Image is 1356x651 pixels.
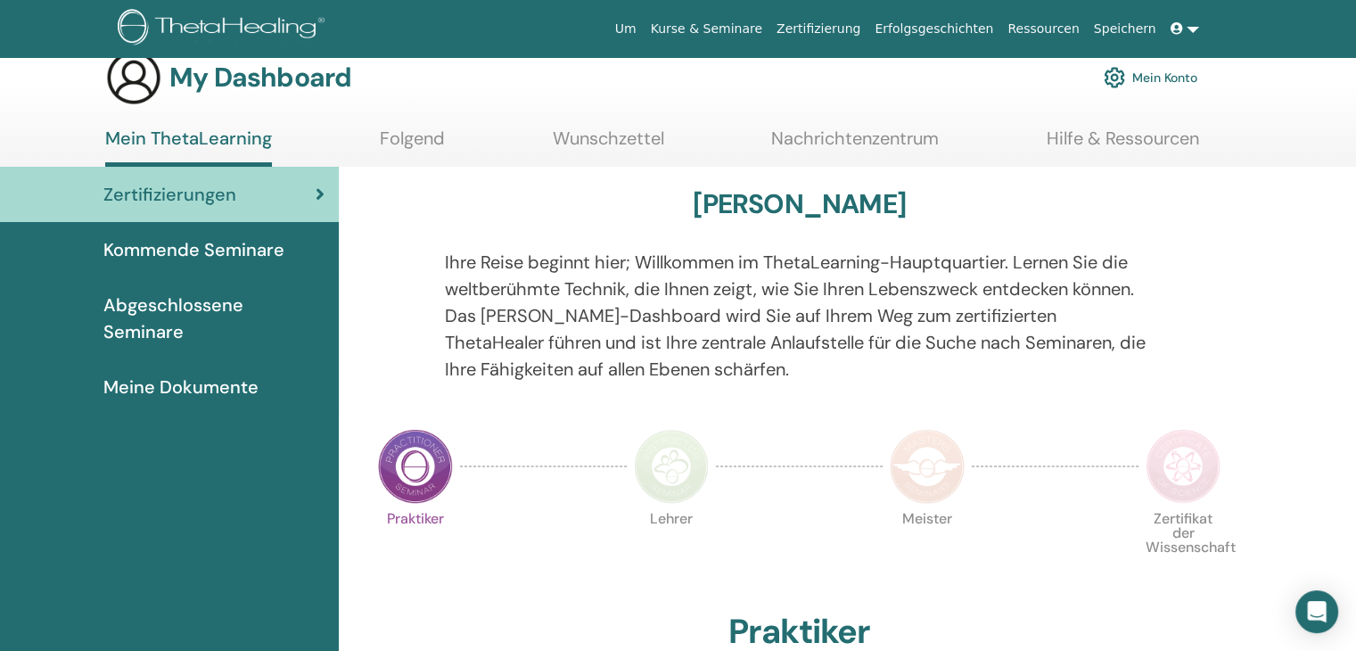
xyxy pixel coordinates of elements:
[1047,128,1199,162] a: Hilfe & Ressourcen
[103,181,236,208] span: Zertifizierungen
[378,429,453,504] img: Practitioner
[771,128,939,162] a: Nachrichtenzentrum
[769,12,867,45] a: Zertifizierung
[1087,12,1163,45] a: Speichern
[890,429,965,504] img: Master
[890,512,965,587] p: Meister
[103,374,259,400] span: Meine Dokumente
[118,9,331,49] img: logo.png
[634,512,709,587] p: Lehrer
[553,128,664,162] a: Wunschzettel
[378,512,453,587] p: Praktiker
[380,128,445,162] a: Folgend
[1146,429,1220,504] img: Certificate of Science
[693,188,906,220] h3: [PERSON_NAME]
[103,292,325,345] span: Abgeschlossene Seminare
[608,12,644,45] a: Um
[634,429,709,504] img: Instructor
[1000,12,1086,45] a: Ressourcen
[1104,58,1197,97] a: Mein Konto
[1104,62,1125,93] img: cog.svg
[867,12,1000,45] a: Erfolgsgeschichten
[644,12,769,45] a: Kurse & Seminare
[1146,512,1220,587] p: Zertifikat der Wissenschaft
[1295,590,1338,633] div: Open Intercom Messenger
[105,128,272,167] a: Mein ThetaLearning
[103,236,284,263] span: Kommende Seminare
[445,249,1155,383] p: Ihre Reise beginnt hier; Willkommen im ThetaLearning-Hauptquartier. Lernen Sie die weltberühmte T...
[169,62,351,94] h3: My Dashboard
[105,49,162,106] img: generic-user-icon.jpg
